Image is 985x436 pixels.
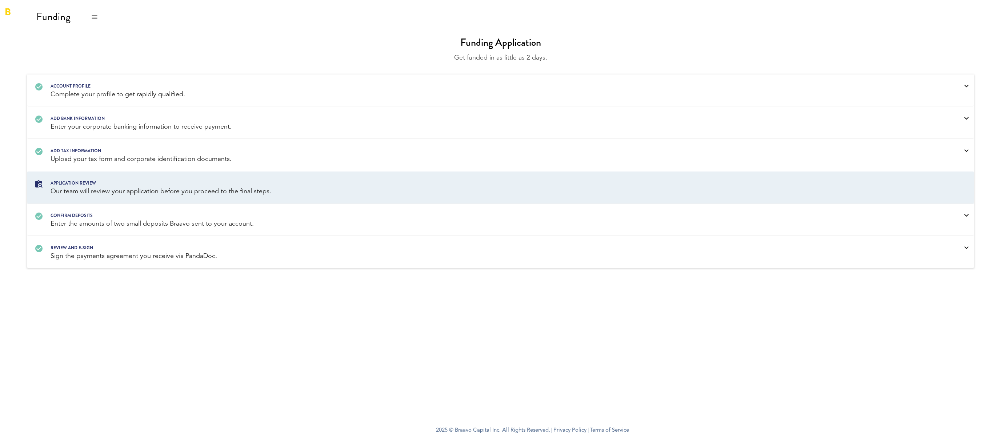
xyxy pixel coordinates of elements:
[51,155,932,164] div: Upload your tax form and corporate identification documents.
[51,179,932,187] div: Application review
[51,147,932,155] div: Add tax information
[27,237,974,268] a: REVIEW AND E-SIGN Sign the payments agreement you receive via PandaDoc.
[553,428,586,433] a: Privacy Policy
[51,219,932,229] div: Enter the amounts of two small deposits Braavo sent to your account.
[27,140,974,171] a: Add tax information Upload your tax form and corporate identification documents.
[36,11,71,23] div: Funding
[51,211,932,219] div: confirm deposits
[460,35,541,50] div: Funding Application
[27,107,974,139] a: Add bank information Enter your corporate banking information to receive payment.
[51,244,932,252] div: REVIEW AND E-SIGN
[51,252,932,261] div: Sign the payments agreement you receive via PandaDoc.
[51,187,932,196] div: Our team will review your application before you proceed to the final steps.
[27,172,974,203] a: Application review Our team will review your application before you proceed to the final steps.
[436,425,550,436] span: 2025 © Braavo Capital Inc. All Rights Reserved.
[51,90,932,99] div: Complete your profile to get rapidly qualified.
[51,82,932,90] div: Account profile
[51,122,932,132] div: Enter your corporate banking information to receive payment.
[590,428,629,433] a: Terms of Service
[27,75,974,106] a: Account profile Complete your profile to get rapidly qualified.
[51,114,932,122] div: Add bank information
[27,53,974,62] div: Get funded in as little as 2 days.
[27,204,974,236] a: confirm deposits Enter the amounts of two small deposits Braavo sent to your account.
